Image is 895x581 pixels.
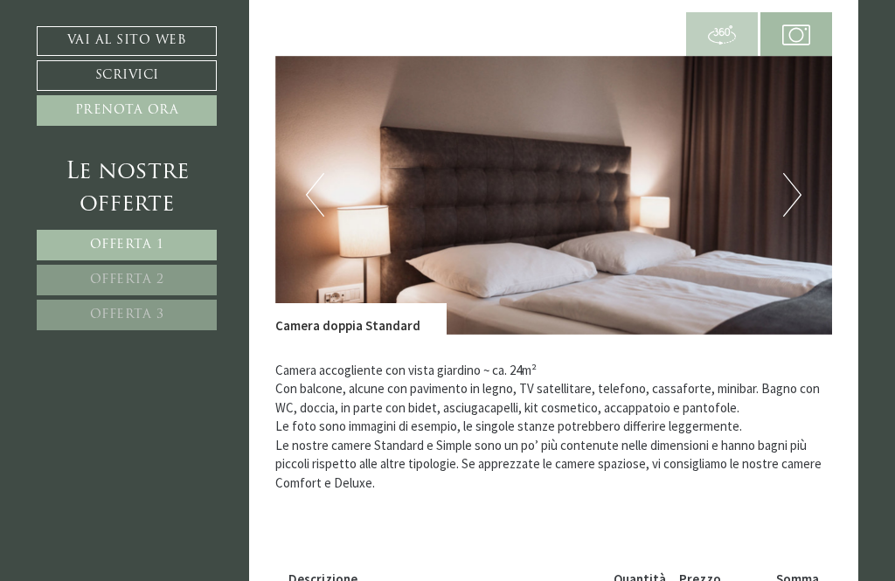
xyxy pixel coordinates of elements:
div: Buon giorno, come possiamo aiutarla? [13,46,240,96]
a: Scrivici [37,60,217,91]
img: 360-grad.svg [708,21,736,49]
small: 20:26 [26,81,232,93]
div: Le nostre offerte [37,156,217,221]
img: camera.svg [782,21,810,49]
img: image [275,56,833,335]
div: Camera doppia Standard [275,303,447,335]
button: Previous [306,173,324,217]
div: martedì [243,13,316,41]
button: Next [783,173,801,217]
p: Camera accogliente con vista giardino ~ ca. 24m² Con balcone, alcune con pavimento in legno, TV s... [275,361,833,492]
div: Montis – Active Nature Spa [26,50,232,63]
span: Offerta 3 [90,308,164,322]
a: Vai al sito web [37,26,217,56]
button: Invia [462,460,559,491]
a: Prenota ora [37,95,217,126]
span: Offerta 2 [90,273,164,287]
span: Offerta 1 [90,239,164,252]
